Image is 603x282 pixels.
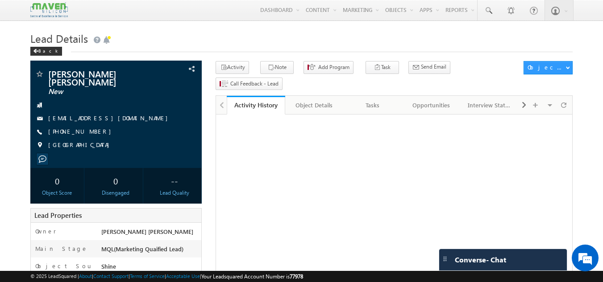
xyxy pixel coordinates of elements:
[344,96,402,114] a: Tasks
[468,100,511,110] div: Interview Status
[408,61,450,74] button: Send Email
[461,96,519,114] a: Interview Status
[101,228,193,235] span: [PERSON_NAME] [PERSON_NAME]
[48,114,172,122] a: [EMAIL_ADDRESS][DOMAIN_NAME]
[150,189,199,197] div: Lead Quality
[99,245,202,257] div: MQL(Marketing Quaified Lead)
[402,96,461,114] a: Opportunities
[130,273,165,279] a: Terms of Service
[30,46,67,54] a: Back
[79,273,92,279] a: About
[166,273,200,279] a: Acceptable Use
[201,273,303,280] span: Your Leadsquared Account Number is
[285,96,344,114] a: Object Details
[30,2,68,18] img: Custom Logo
[304,61,353,74] button: Add Program
[34,211,82,220] span: Lead Properties
[216,61,249,74] button: Activity
[91,189,141,197] div: Disengaged
[30,272,303,281] span: © 2025 LeadSquared | | | | |
[48,127,116,136] span: [PHONE_NUMBER]
[35,245,88,253] label: Main Stage
[233,101,279,109] div: Activity History
[524,61,573,74] button: Object Actions
[292,100,336,110] div: Object Details
[455,256,506,264] span: Converse - Chat
[30,31,88,45] span: Lead Details
[33,172,82,189] div: 0
[366,61,399,74] button: Task
[33,189,82,197] div: Object Score
[409,100,453,110] div: Opportunities
[227,96,285,114] a: Activity History
[48,141,114,150] span: [GEOGRAPHIC_DATA]
[30,47,62,56] div: Back
[35,262,93,278] label: Object Source
[528,63,566,71] div: Object Actions
[260,61,294,74] button: Note
[216,78,283,90] button: Call Feedback - Lead
[318,63,349,71] span: Add Program
[93,273,129,279] a: Contact Support
[351,100,394,110] div: Tasks
[421,63,446,71] span: Send Email
[48,69,154,86] span: [PERSON_NAME] [PERSON_NAME]
[230,80,279,88] span: Call Feedback - Lead
[290,273,303,280] span: 77978
[35,227,56,235] label: Owner
[99,262,202,274] div: Shine
[48,87,154,96] span: New
[150,172,199,189] div: --
[91,172,141,189] div: 0
[441,255,449,262] img: carter-drag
